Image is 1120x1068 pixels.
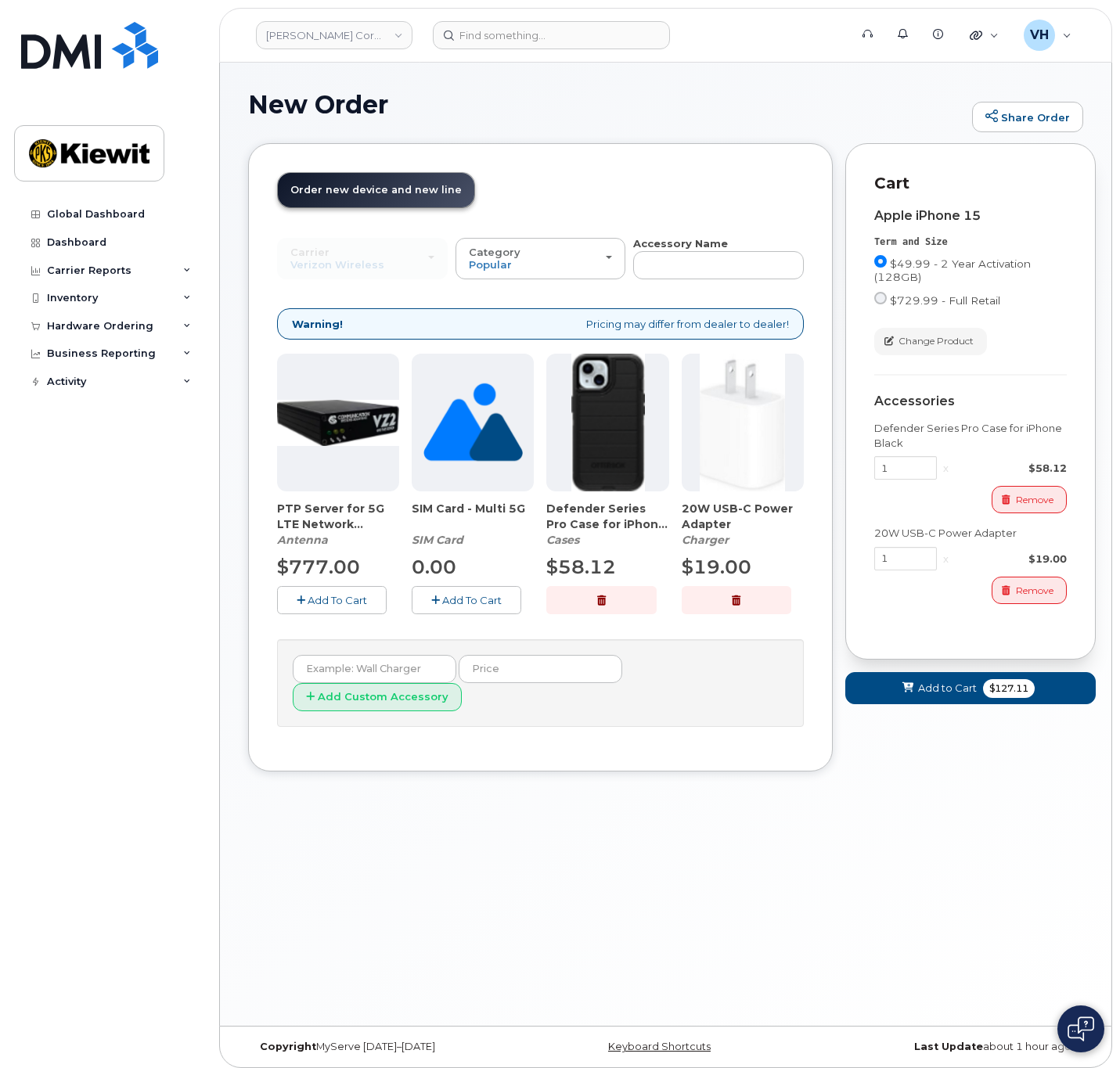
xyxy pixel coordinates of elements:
[890,294,1000,307] span: $729.99 - Full Retail
[277,586,387,613] button: Add To Cart
[546,533,579,547] em: Cases
[277,501,399,548] div: PTP Server for 5G LTE Network Extender 4/4G LTE Network Extender 3
[1068,1016,1094,1041] img: Open chat
[293,683,462,712] button: Add Custom Accessory
[469,258,512,271] span: Popular
[412,556,456,578] span: 0.00
[992,486,1067,513] button: Remove
[914,1041,983,1052] strong: Last Update
[937,552,955,566] div: x
[918,681,977,696] span: Add to Cart
[874,421,1067,450] div: Defender Series Pro Case for iPhone Black
[972,102,1083,133] a: Share Order
[874,394,1067,408] div: Accessories
[899,334,974,348] span: Change Product
[992,577,1067,604] button: Remove
[260,1041,316,1052] strong: Copyright
[546,501,668,548] div: Defender Series Pro Case for iPhone Black
[874,526,1067,541] div: 20W USB-C Power Adapter
[805,1041,1083,1053] div: about 1 hour ago
[277,308,804,340] div: Pricing may differ from dealer to dealer!
[682,501,804,532] span: 20W USB-C Power Adapter
[293,655,456,683] input: Example: Wall Charger
[874,255,887,268] input: $49.99 - 2 Year Activation (128GB)
[874,292,887,304] input: $729.99 - Full Retail
[459,655,622,683] input: Price
[571,354,645,491] img: defenderiphone14.png
[700,354,785,491] img: apple20w.jpg
[456,238,626,279] button: Category Popular
[412,501,534,532] span: SIM Card - Multi 5G
[608,1041,711,1052] a: Keyboard Shortcuts
[955,461,1067,476] div: $58.12
[1016,493,1053,507] span: Remove
[469,246,520,258] span: Category
[546,501,668,532] span: Defender Series Pro Case for iPhone Black
[955,552,1067,566] div: $19.00
[277,400,399,447] img: Casa_Sysem.png
[277,556,360,578] span: $777.00
[983,679,1035,698] span: $127.11
[874,236,1067,249] div: Term and Size
[937,461,955,476] div: x
[874,328,987,355] button: Change Product
[277,533,328,547] em: Antenna
[1016,584,1053,598] span: Remove
[845,672,1096,704] button: Add to Cart $127.11
[248,91,964,118] h1: New Order
[633,237,728,250] strong: Accessory Name
[308,594,367,606] span: Add To Cart
[277,501,399,532] span: PTP Server for 5G LTE Network Extender 4/4G LTE Network Extender 3
[874,209,1067,223] div: Apple iPhone 15
[290,184,462,196] span: Order new device and new line
[412,586,521,613] button: Add To Cart
[412,501,534,548] div: SIM Card - Multi 5G
[442,594,502,606] span: Add To Cart
[423,354,523,491] img: no_image_found-2caef05468ed5679b831cfe6fc140e25e0c280774317ffc20a367ab7fd17291e.png
[682,533,729,547] em: Charger
[292,317,343,332] strong: Warning!
[682,556,751,578] span: $19.00
[546,556,616,578] span: $58.12
[682,501,804,548] div: 20W USB-C Power Adapter
[412,533,463,547] em: SIM Card
[248,1041,527,1053] div: MyServe [DATE]–[DATE]
[874,257,1031,283] span: $49.99 - 2 Year Activation (128GB)
[874,172,1067,195] p: Cart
